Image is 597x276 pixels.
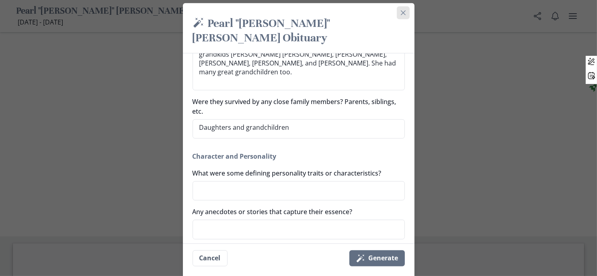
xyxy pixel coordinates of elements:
label: Were they survived by any close family members? Parents, siblings, etc. [193,96,400,116]
h2: Pearl "[PERSON_NAME]" [PERSON_NAME] Obituary [193,16,405,47]
button: Close [397,6,410,19]
button: Cancel [193,250,228,266]
textarea: Two daughters [PERSON_NAME] & [PERSON_NAME], Five grandkids [PERSON_NAME] [PERSON_NAME], [PERSON_... [193,37,405,90]
label: What were some defining personality traits or characteristics? [193,168,400,178]
button: Generate [349,250,405,266]
textarea: Daughters and grandchildren [193,119,405,139]
h2: Character and Personality [193,151,405,161]
label: Any anecdotes or stories that capture their essence? [193,207,400,217]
